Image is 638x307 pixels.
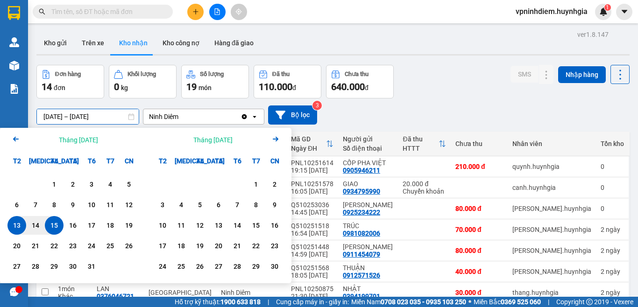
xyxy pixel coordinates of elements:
div: canh.huynhgia [512,184,591,191]
div: Choose Thứ Bảy, tháng 10 18 2025. It's available. [101,216,120,235]
div: Choose Thứ Hai, tháng 11 17 2025. It's available. [153,237,172,255]
div: [MEDICAL_DATA] [26,152,45,170]
div: Choose Thứ Ba, tháng 10 7 2025. It's available. [26,195,45,214]
img: solution-icon [9,84,19,94]
div: CN [120,152,138,170]
div: 29 [48,261,61,272]
div: Choose Thứ Sáu, tháng 11 21 2025. It's available. [228,237,247,255]
div: Choose Thứ Năm, tháng 11 13 2025. It's available. [209,216,228,235]
div: 18 [175,240,188,251]
span: đ [365,84,369,91]
div: 23 [268,240,281,251]
div: 18 [104,220,117,231]
div: 70.000 đ [455,226,503,233]
button: caret-down [616,4,632,20]
div: Choose Thứ Tư, tháng 10 8 2025. It's available. [45,195,64,214]
div: 16:05 [DATE] [291,188,333,195]
span: ngày [606,289,620,296]
strong: 0369 525 060 [501,298,541,306]
div: 14:45 [DATE] [291,209,333,216]
div: 31 [85,261,98,272]
div: T7 [247,152,265,170]
div: 5 [122,179,135,190]
div: Choose Thứ Ba, tháng 11 11 2025. It's available. [172,216,191,235]
div: 24 [85,240,98,251]
span: Miền Nam [351,297,466,307]
div: 7 [29,199,42,210]
div: 9 [66,199,79,210]
div: 21 [29,240,42,251]
div: Choose Thứ Tư, tháng 10 1 2025. It's available. [45,175,64,194]
div: 18:05 [DATE] [291,272,333,279]
div: Choose Thứ Hai, tháng 11 10 2025. It's available. [153,216,172,235]
div: Choose Thứ Năm, tháng 11 20 2025. It's available. [209,237,228,255]
div: Choose Chủ Nhật, tháng 11 30 2025. It's available. [265,257,284,276]
div: Choose Chủ Nhật, tháng 11 16 2025. It's available. [265,216,284,235]
div: Selected end date. Thứ Tư, tháng 10 15 2025. It's available. [45,216,64,235]
div: 80.000 đ [455,205,503,212]
sup: 3 [312,101,322,110]
div: 7 [231,199,244,210]
div: Choose Thứ Hai, tháng 10 20 2025. It's available. [7,237,26,255]
img: warehouse-icon [9,37,19,47]
button: Next month. [270,133,281,146]
div: 0912571526 [343,272,380,279]
div: Choose Thứ Năm, tháng 11 27 2025. It's available. [209,257,228,276]
div: MINH HẢI [343,243,394,251]
div: Choose Thứ Năm, tháng 11 6 2025. It's available. [209,195,228,214]
button: Trên xe [74,32,112,54]
div: Choose Thứ Sáu, tháng 10 17 2025. It's available. [82,216,101,235]
div: Choose Thứ Tư, tháng 11 5 2025. It's available. [191,195,209,214]
button: aim [231,4,247,20]
button: Khối lượng0kg [109,65,177,98]
div: PNL10250875 [291,285,333,293]
div: Nhân viên [512,140,591,147]
div: Số lượng [200,71,224,77]
sup: 1 [604,4,611,11]
div: Choose Thứ Bảy, tháng 11 1 2025. It's available. [247,175,265,194]
div: [MEDICAL_DATA] [172,152,191,170]
div: Choose Thứ Sáu, tháng 10 10 2025. It's available. [82,195,101,214]
div: Q510251518 [291,222,333,230]
div: 0 [601,184,624,191]
div: T2 [153,152,172,170]
div: Choose Chủ Nhật, tháng 10 5 2025. It's available. [120,175,138,194]
div: 0 [601,205,624,212]
div: Choose Thứ Năm, tháng 10 9 2025. It's available. [64,195,82,214]
span: 14 [42,81,52,92]
div: 25 [175,261,188,272]
span: | [268,297,269,307]
span: ngày [606,268,620,275]
span: search [39,8,45,15]
span: ngày [606,226,620,233]
div: 6 [10,199,23,210]
button: Bộ lọc [268,105,317,125]
span: aim [235,8,242,15]
div: 0981082006 [343,230,380,237]
div: 8 [249,199,262,210]
span: Cung cấp máy in - giấy in: [276,297,349,307]
div: Choose Thứ Sáu, tháng 11 28 2025. It's available. [228,257,247,276]
div: 2 [601,268,624,275]
div: Choose Thứ Sáu, tháng 10 3 2025. It's available. [82,175,101,194]
div: Choose Thứ Ba, tháng 10 14 2025. It's available. [26,216,45,235]
button: Kho gửi [36,32,74,54]
div: 9 [268,199,281,210]
img: icon-new-feature [599,7,608,16]
div: Choose Thứ Tư, tháng 11 26 2025. It's available. [191,257,209,276]
svg: open [251,113,258,120]
div: 17 [156,240,169,251]
span: | [548,297,549,307]
div: 21:30 [DATE] [291,293,333,300]
div: 2 [601,226,624,233]
div: Choose Thứ Năm, tháng 10 30 2025. It's available. [64,257,82,276]
div: Đơn hàng [55,71,81,77]
span: plus [192,8,199,15]
div: T7 [101,152,120,170]
span: Miền Bắc [474,297,541,307]
div: HTTT [403,145,439,152]
div: T2 [7,152,26,170]
div: Choose Thứ Hai, tháng 11 24 2025. It's available. [153,257,172,276]
button: Chưa thu640.000đ [326,65,394,98]
span: ⚪️ [468,300,471,304]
